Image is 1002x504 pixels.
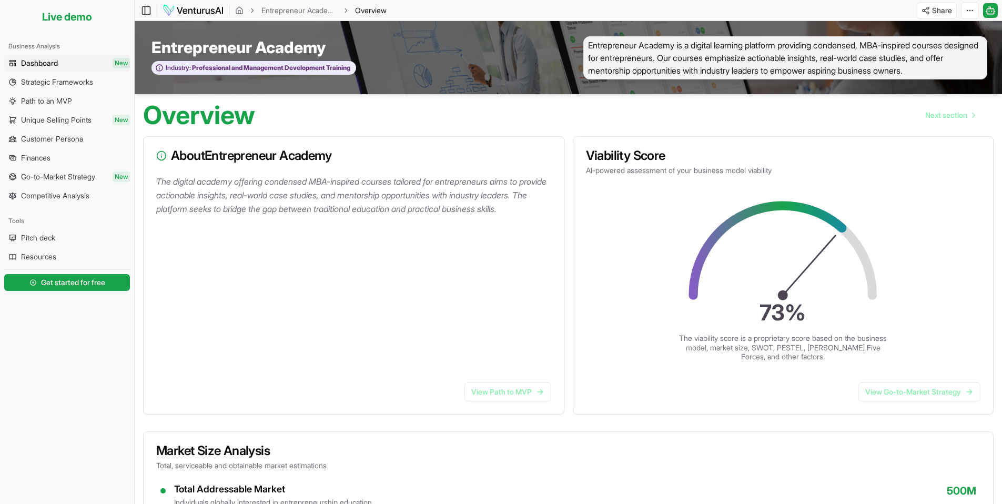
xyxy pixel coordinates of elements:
a: DashboardNew [4,55,130,72]
p: The viability score is a proprietary score based on the business model, market size, SWOT, PESTEL... [678,334,888,361]
span: Professional and Management Development Training [191,64,350,72]
p: The digital academy offering condensed MBA-inspired courses tailored for entrepreneurs aims to pr... [156,175,555,216]
a: Strategic Frameworks [4,74,130,90]
span: Strategic Frameworks [21,77,93,87]
button: Get started for free [4,274,130,291]
a: Path to an MVP [4,93,130,109]
a: Finances [4,149,130,166]
span: Next section [925,110,967,120]
button: Share [917,2,957,19]
span: Dashboard [21,58,58,68]
a: Unique Selling PointsNew [4,112,130,128]
a: Customer Persona [4,130,130,147]
img: logo [163,4,224,17]
span: Finances [21,153,50,163]
a: Entrepreneur Academy [261,5,337,16]
span: New [113,115,130,125]
p: Total, serviceable and obtainable market estimations [156,460,980,471]
span: Entrepreneur Academy [151,38,326,57]
span: Entrepreneur Academy is a digital learning platform providing condensed, MBA-inspired courses des... [583,36,987,79]
a: Go to next page [917,105,983,126]
span: Industry: [166,64,191,72]
a: View Path to MVP [464,382,551,401]
a: View Go-to-Market Strategy [858,382,980,401]
div: Total Addressable Market [174,483,372,496]
h3: Market Size Analysis [156,445,980,457]
h1: Overview [143,103,255,128]
nav: breadcrumb [235,5,387,16]
span: Get started for free [41,277,105,288]
a: Pitch deck [4,229,130,246]
span: Path to an MVP [21,96,72,106]
span: New [113,172,130,182]
a: Go-to-Market StrategyNew [4,168,130,185]
div: Business Analysis [4,38,130,55]
span: Share [932,5,952,16]
a: Competitive Analysis [4,187,130,204]
a: Resources [4,248,130,265]
text: 73 % [760,299,806,326]
span: Go-to-Market Strategy [21,172,95,182]
h3: Viability Score [586,149,981,162]
div: Tools [4,213,130,229]
span: New [113,58,130,68]
span: Customer Persona [21,134,83,144]
span: Competitive Analysis [21,190,89,201]
span: Overview [355,5,387,16]
button: Industry:Professional and Management Development Training [151,61,356,75]
span: Resources [21,251,56,262]
nav: pagination [917,105,983,126]
a: Get started for free [4,272,130,293]
span: Unique Selling Points [21,115,92,125]
span: Pitch deck [21,233,55,243]
h3: About Entrepreneur Academy [156,149,551,162]
p: AI-powered assessment of your business model viability [586,165,981,176]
